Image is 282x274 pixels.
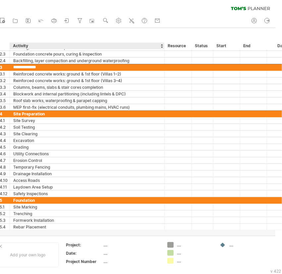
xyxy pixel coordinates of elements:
[13,77,161,84] div: Reinforced concrete works: ground & 1st floor (Villas 3–4)
[13,177,161,184] div: Access Roads
[66,242,102,248] div: Project:
[13,184,161,190] div: Laydown Area Setup
[13,117,161,124] div: Site Survey
[195,43,209,49] div: Status
[13,224,161,230] div: Rebar Placement
[13,131,161,137] div: Site Clearing
[13,97,161,104] div: Roof slab works, waterproofing & parapet capping
[243,43,263,49] div: End
[13,157,161,164] div: Erosion Control
[177,250,213,256] div: ....
[13,51,161,57] div: Foundation concrete pours, curing & inspection
[13,71,161,77] div: Reinforced concrete works: ground & 1st floor (Villas 1–2)
[13,84,161,90] div: Columns, beams, slabs & stair cores completion
[13,43,161,49] div: Activity
[13,91,161,97] div: Blockwork and internal partitioning (including lintels & DPC)
[13,124,161,130] div: Soil Testing
[104,242,159,248] div: ....
[216,43,236,49] div: Start
[13,204,161,210] div: Site Marking
[229,242,265,248] div: ....
[177,258,213,264] div: ....
[104,250,159,256] div: ....
[13,151,161,157] div: Utility Connections
[13,104,161,110] div: MEP first-fix (electrical conduits, plumbing mains, HVAC runs)
[13,210,161,217] div: Trenching
[13,58,161,64] div: Backfilling, layer compaction and underground waterproofing
[66,259,102,264] div: Project Number
[13,197,161,204] div: Foundation
[13,111,161,117] div: Site Preparation
[177,242,213,248] div: ....
[13,144,161,150] div: Grading
[168,43,188,49] div: Resource
[66,250,102,256] div: Date:
[13,164,161,170] div: Temporary Fencing
[270,269,281,274] div: v 422
[13,171,161,177] div: Drainage Installation
[13,191,161,197] div: Safety Inspections
[13,217,161,223] div: Formwork Installation
[104,259,159,264] div: ....
[13,137,161,144] div: Excavation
